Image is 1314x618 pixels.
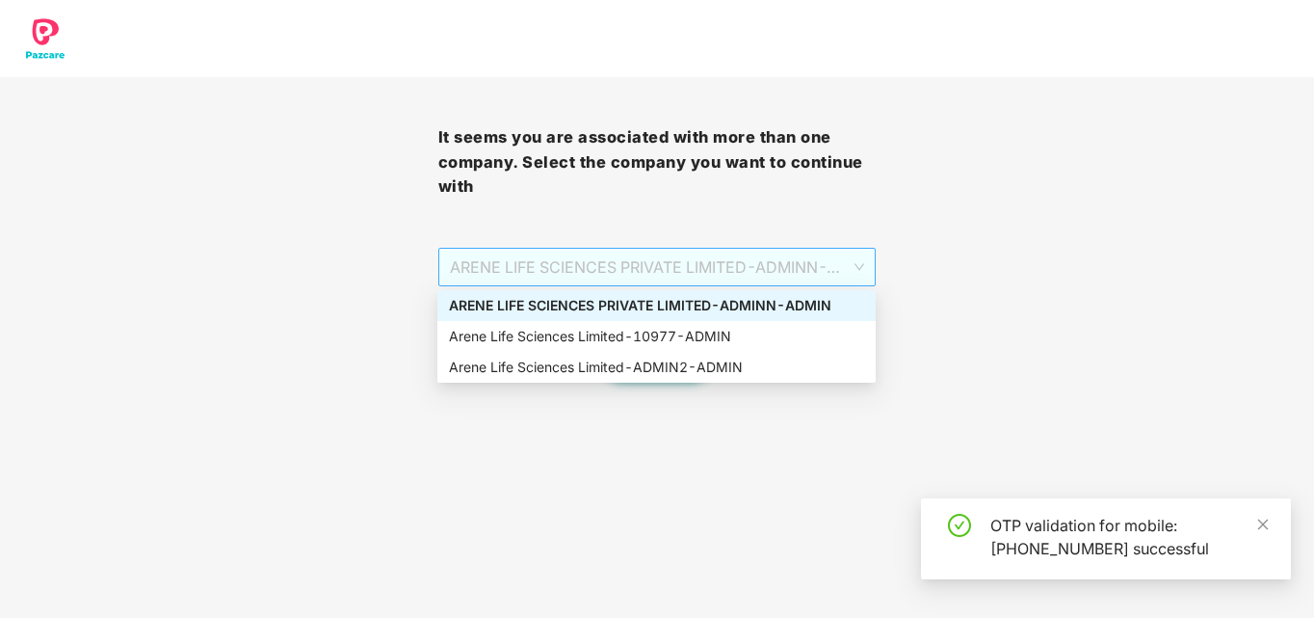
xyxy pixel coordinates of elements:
span: ARENE LIFE SCIENCES PRIVATE LIMITED - ADMINN - ADMIN [450,249,865,285]
span: check-circle [948,514,971,537]
div: ARENE LIFE SCIENCES PRIVATE LIMITED - ADMINN - ADMIN [449,295,864,316]
div: Arene Life Sciences Limited - 10977 - ADMIN [449,326,864,347]
span: close [1256,518,1270,531]
div: OTP validation for mobile: [PHONE_NUMBER] successful [990,514,1268,560]
h3: It seems you are associated with more than one company. Select the company you want to continue with [438,125,877,200]
div: Arene Life Sciences Limited - ADMIN2 - ADMIN [449,357,864,378]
